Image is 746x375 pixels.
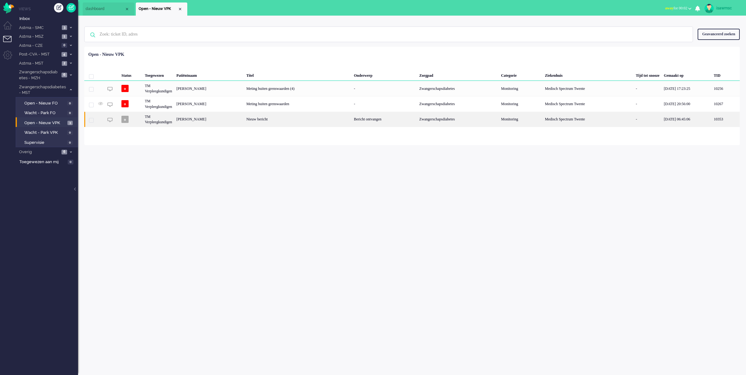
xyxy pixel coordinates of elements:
[244,112,352,127] div: Nieuw bericht
[62,61,67,66] span: 2
[712,112,740,127] div: 10353
[18,34,60,40] span: Astma - MSZ
[24,100,66,106] span: Open - Nieuw FO
[634,96,662,111] div: -
[24,130,66,136] span: Wacht - Park VPK
[417,96,499,111] div: Zwangerschapsdiabetes
[499,96,543,111] div: Monitoring
[19,6,78,12] li: Views
[84,81,740,96] div: 10256
[543,81,634,96] div: Medisch Spectrum Twente
[18,158,78,165] a: Toegewezen aan mij 0
[3,2,14,13] img: flow_omnibird.svg
[662,112,712,127] div: [DATE] 06:45:06
[136,2,187,16] li: View
[352,96,417,111] div: -
[662,68,712,81] div: Gemaakt op
[107,86,113,92] img: ic_chat_grey.svg
[18,129,77,136] a: Wacht - Park VPK 0
[703,4,740,13] a: isawmsc
[662,81,712,96] div: [DATE] 17:23:25
[499,81,543,96] div: Monitoring
[634,68,662,81] div: Tijd tot snooze
[352,68,417,81] div: Onderwerp
[3,21,17,35] li: Dashboard menu
[3,4,14,9] a: Omnidesk
[18,61,60,66] span: Astma - MST
[125,7,130,12] div: Close tab
[352,112,417,127] div: Bericht ontvangen
[18,119,77,126] a: Open - Nieuw VPK 3
[18,25,60,31] span: Astma - SMC
[704,4,714,13] img: avatar
[3,51,17,65] li: Admin menu
[244,81,352,96] div: Meting buiten grenswaarden (4)
[712,81,740,96] div: 10256
[143,68,174,81] div: Toegewezen
[24,120,66,126] span: Open - Nieuw VPK
[661,4,695,13] button: awayfor 00:02
[499,112,543,127] div: Monitoring
[62,25,67,30] span: 3
[543,68,634,81] div: Ziekenhuis
[698,29,740,40] div: Geavanceerd zoeken
[86,6,125,12] span: dashboard
[61,43,67,48] span: 0
[54,3,63,12] div: Creëer ticket
[665,6,687,10] span: for 00:02
[174,112,244,127] div: [PERSON_NAME]
[18,149,60,155] span: Overig
[18,51,60,57] span: Post-CVA - MST
[661,2,695,16] li: awayfor 00:02
[352,81,417,96] div: -
[119,68,143,81] div: Status
[244,68,352,81] div: Titel
[499,68,543,81] div: Categorie
[665,6,674,10] span: away
[143,81,174,96] div: TM Verpleegkundigen
[67,130,73,135] span: 0
[143,96,174,111] div: TM Verpleegkundigen
[662,96,712,111] div: [DATE] 20:56:00
[24,110,66,116] span: Wacht - Park FO
[85,27,101,43] img: ic-search-icon.svg
[19,16,78,22] span: Inbox
[543,112,634,127] div: Medisch Spectrum Twente
[634,81,662,96] div: -
[174,96,244,111] div: [PERSON_NAME]
[95,27,684,42] input: Zoek: ticket ID, adres
[18,100,77,106] a: Open - Nieuw FO 0
[121,85,129,92] span: o
[712,68,740,81] div: TID
[143,112,174,127] div: TM Verpleegkundigen
[66,3,76,12] a: Quick Ticket
[712,96,740,111] div: 10267
[67,140,73,145] span: 0
[139,6,178,12] span: Open - Nieuw VPK
[174,68,244,81] div: Patiëntnaam
[634,112,662,127] div: -
[107,117,113,123] img: ic_chat_grey.svg
[88,51,124,58] div: Open - Nieuw VPK
[716,5,740,11] div: isawmsc
[174,81,244,96] div: [PERSON_NAME]
[121,116,129,123] span: o
[121,100,129,107] span: o
[83,2,134,16] li: Dashboard
[18,15,78,22] a: Inbox
[417,68,499,81] div: Zorgpad
[67,111,73,115] span: 0
[19,159,66,165] span: Toegewezen aan mij
[84,96,740,111] div: 10267
[417,112,499,127] div: Zwangerschapsdiabetes
[61,73,67,77] span: 6
[543,96,634,111] div: Medisch Spectrum Twente
[24,140,66,146] span: Supervisie
[178,7,183,12] div: Close tab
[84,112,740,127] div: 10353
[62,34,67,39] span: 1
[61,52,67,57] span: 4
[18,139,77,146] a: Supervisie 0
[18,84,66,96] span: Zwangerschapsdiabetes - MST
[67,121,73,125] span: 3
